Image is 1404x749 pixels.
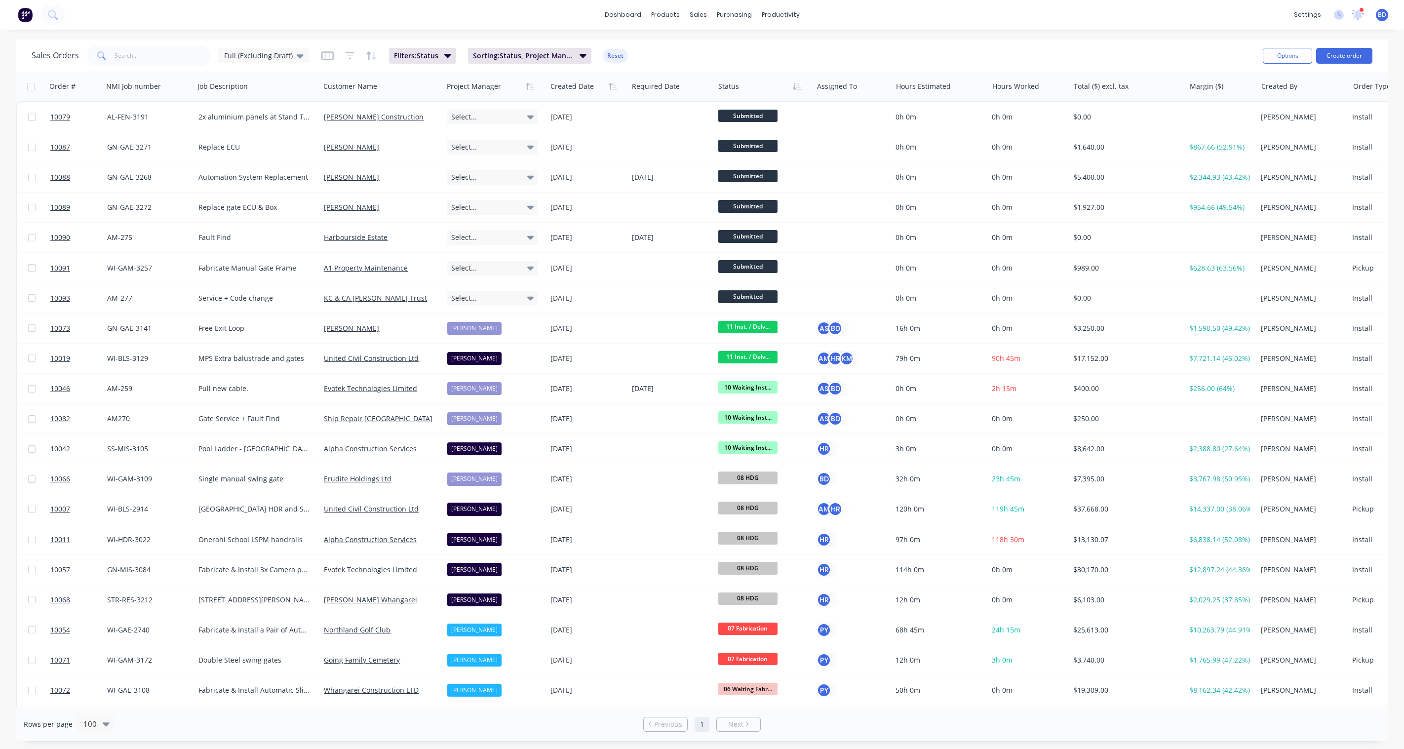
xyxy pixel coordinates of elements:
div: $867.66 (52.91%) [1189,142,1250,152]
div: [DATE] [632,384,710,394]
div: $2,344.93 (43.42%) [1189,172,1250,182]
div: Required Date [632,81,680,91]
button: AMHR [817,502,843,516]
div: Gate Service + Fault Find [198,414,310,424]
div: [DATE] [550,565,624,575]
span: BD [1378,10,1386,19]
div: Fault Find [198,233,310,242]
div: AM-275 [107,233,187,242]
span: 0h 0m [992,142,1013,152]
div: HR [828,502,843,516]
div: GN-GAE-3272 [107,202,187,212]
div: [PERSON_NAME] [1261,474,1340,484]
a: [PERSON_NAME] [324,142,379,152]
div: [DATE] [550,414,624,424]
span: 0h 0m [992,565,1013,574]
a: 10089 [50,193,107,222]
button: AMHRKM [817,351,854,366]
div: 114h 0m [896,565,979,575]
div: [DATE] [550,354,624,363]
button: ASBD [817,381,843,396]
a: Alpha Construction Services [324,444,417,453]
div: BD [828,381,843,396]
div: SS-MIS-3105 [107,444,187,454]
a: [PERSON_NAME] [324,202,379,212]
div: [PERSON_NAME] [447,322,502,335]
div: WI-GAM-3257 [107,263,187,273]
span: 10089 [50,202,70,212]
span: 0h 0m [992,293,1013,303]
div: [DATE] [632,172,710,182]
div: GN-MIS-3084 [107,565,187,575]
div: GN-GAE-3268 [107,172,187,182]
div: $400.00 [1073,384,1176,394]
span: 10073 [50,323,70,333]
a: Ship Repair [GEOGRAPHIC_DATA] [324,414,432,423]
a: 10046 [50,374,107,403]
span: 08 HDG [718,562,778,574]
div: $17,152.00 [1073,354,1176,363]
span: Previous [654,719,682,729]
a: 10093 [50,283,107,313]
a: 10057 [50,555,107,585]
a: Page 1 is your current page [695,717,709,732]
div: $3,767.98 (50.95%) [1189,474,1250,484]
div: 0h 0m [896,172,979,182]
a: 10082 [50,404,107,434]
a: 10042 [50,434,107,464]
div: Order Type [1353,81,1391,91]
div: [PERSON_NAME] [1261,384,1340,394]
a: [PERSON_NAME] Whangarei [324,595,417,604]
a: Evotek Technologies Limited [324,384,417,393]
span: 0h 0m [992,323,1013,333]
div: $2,388.80 (27.64%) [1189,444,1250,454]
div: [PERSON_NAME] [447,442,502,455]
span: Next [728,719,743,729]
input: Search... [115,46,211,66]
a: [PERSON_NAME] [324,172,379,182]
div: Replace ECU [198,142,310,152]
div: 0h 0m [896,414,979,424]
div: AM [817,351,831,366]
span: 0h 0m [992,444,1013,453]
div: AS [817,411,831,426]
span: 10091 [50,263,70,273]
div: $954.66 (49.54%) [1189,202,1250,212]
a: KC & CA [PERSON_NAME] Trust [324,293,427,303]
button: HR [817,592,831,607]
div: Assigned To [817,81,857,91]
div: $0.00 [1073,233,1176,242]
h1: Sales Orders [32,51,79,60]
div: WI-HDR-3022 [107,535,187,545]
span: 10079 [50,112,70,122]
a: United Civil Construction Ltd [324,354,419,363]
a: A1 Property Maintenance [324,263,408,273]
span: Select... [451,172,477,182]
div: [PERSON_NAME] [447,563,502,576]
div: GN-GAE-3271 [107,142,187,152]
div: BD [817,472,831,486]
button: Filters:Status [389,48,456,64]
span: 10082 [50,414,70,424]
div: Single manual swing gate [198,474,310,484]
span: 11 Inst. / Delv... [718,321,778,333]
div: productivity [757,7,805,22]
div: AL-FEN-3191 [107,112,187,122]
div: $37,668.00 [1073,504,1176,514]
div: Pool Ladder - [GEOGRAPHIC_DATA] [198,444,310,454]
div: MPS Extra balustrade and gates [198,354,310,363]
span: 10066 [50,474,70,484]
div: $14,337.00 (38.06%) [1189,504,1250,514]
div: AM270 [107,414,187,424]
div: [DATE] [550,444,624,454]
div: PY [817,683,831,698]
div: Margin ($) [1190,81,1223,91]
div: [DATE] [550,474,624,484]
div: [PERSON_NAME] [447,533,502,546]
span: 0h 0m [992,112,1013,121]
div: 16h 0m [896,323,979,333]
span: 10019 [50,354,70,363]
a: Evotek Technologies Limited [324,565,417,574]
a: [PERSON_NAME] Construction [324,112,424,121]
img: Factory [18,7,33,22]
